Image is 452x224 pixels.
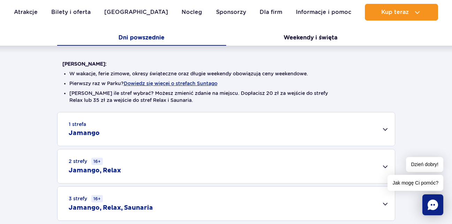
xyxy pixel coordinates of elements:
[69,195,103,202] small: 3 strefy
[182,4,202,21] a: Nocleg
[91,158,103,165] small: 16+
[226,31,395,46] button: Weekendy i święta
[260,4,282,21] a: Dla firm
[69,121,86,128] small: 1 strefa
[296,4,351,21] a: Informacje i pomoc
[381,9,409,15] span: Kup teraz
[104,4,168,21] a: [GEOGRAPHIC_DATA]
[14,4,38,21] a: Atrakcje
[388,175,443,191] span: Jak mogę Ci pomóc?
[62,61,107,67] strong: [PERSON_NAME]:
[69,90,383,104] li: [PERSON_NAME] ile stref wybrać? Możesz zmienić zdanie na miejscu. Dopłacisz 20 zł za wejście do s...
[91,195,103,202] small: 16+
[69,204,153,212] h2: Jamango, Relax, Saunaria
[216,4,246,21] a: Sponsorzy
[69,166,121,175] h2: Jamango, Relax
[69,80,383,87] li: Pierwszy raz w Parku?
[51,4,91,21] a: Bilety i oferta
[69,70,383,77] li: W wakacje, ferie zimowe, okresy świąteczne oraz długie weekendy obowiązują ceny weekendowe.
[406,157,443,172] span: Dzień dobry!
[124,81,217,86] button: Dowiedz się więcej o strefach Suntago
[57,31,226,46] button: Dni powszednie
[69,129,100,137] h2: Jamango
[365,4,438,21] button: Kup teraz
[69,158,103,165] small: 2 strefy
[422,194,443,215] div: Chat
